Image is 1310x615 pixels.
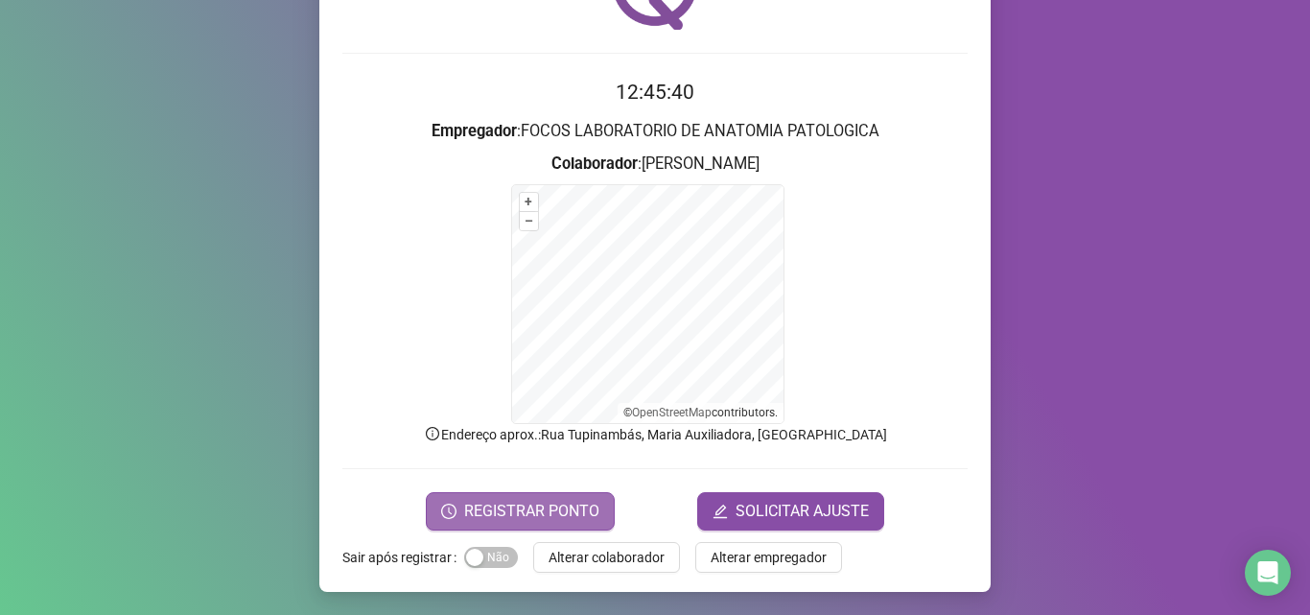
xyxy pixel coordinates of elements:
h3: : [PERSON_NAME] [342,152,968,177]
span: Alterar colaborador [549,547,665,568]
h3: : FOCOS LABORATORIO DE ANATOMIA PATOLOGICA [342,119,968,144]
button: Alterar colaborador [533,542,680,573]
button: + [520,193,538,211]
p: Endereço aprox. : Rua Tupinambás, Maria Auxiliadora, [GEOGRAPHIC_DATA] [342,424,968,445]
time: 12:45:40 [616,81,694,104]
div: Open Intercom Messenger [1245,550,1291,596]
span: clock-circle [441,504,456,519]
li: © contributors. [623,406,778,419]
button: Alterar empregador [695,542,842,573]
strong: Empregador [432,122,517,140]
span: edit [713,504,728,519]
span: Alterar empregador [711,547,827,568]
span: REGISTRAR PONTO [464,500,599,523]
strong: Colaborador [551,154,638,173]
button: – [520,212,538,230]
span: SOLICITAR AJUSTE [736,500,869,523]
button: editSOLICITAR AJUSTE [697,492,884,531]
span: info-circle [424,425,441,442]
a: OpenStreetMap [632,406,712,419]
button: REGISTRAR PONTO [426,492,615,531]
label: Sair após registrar [342,542,464,573]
